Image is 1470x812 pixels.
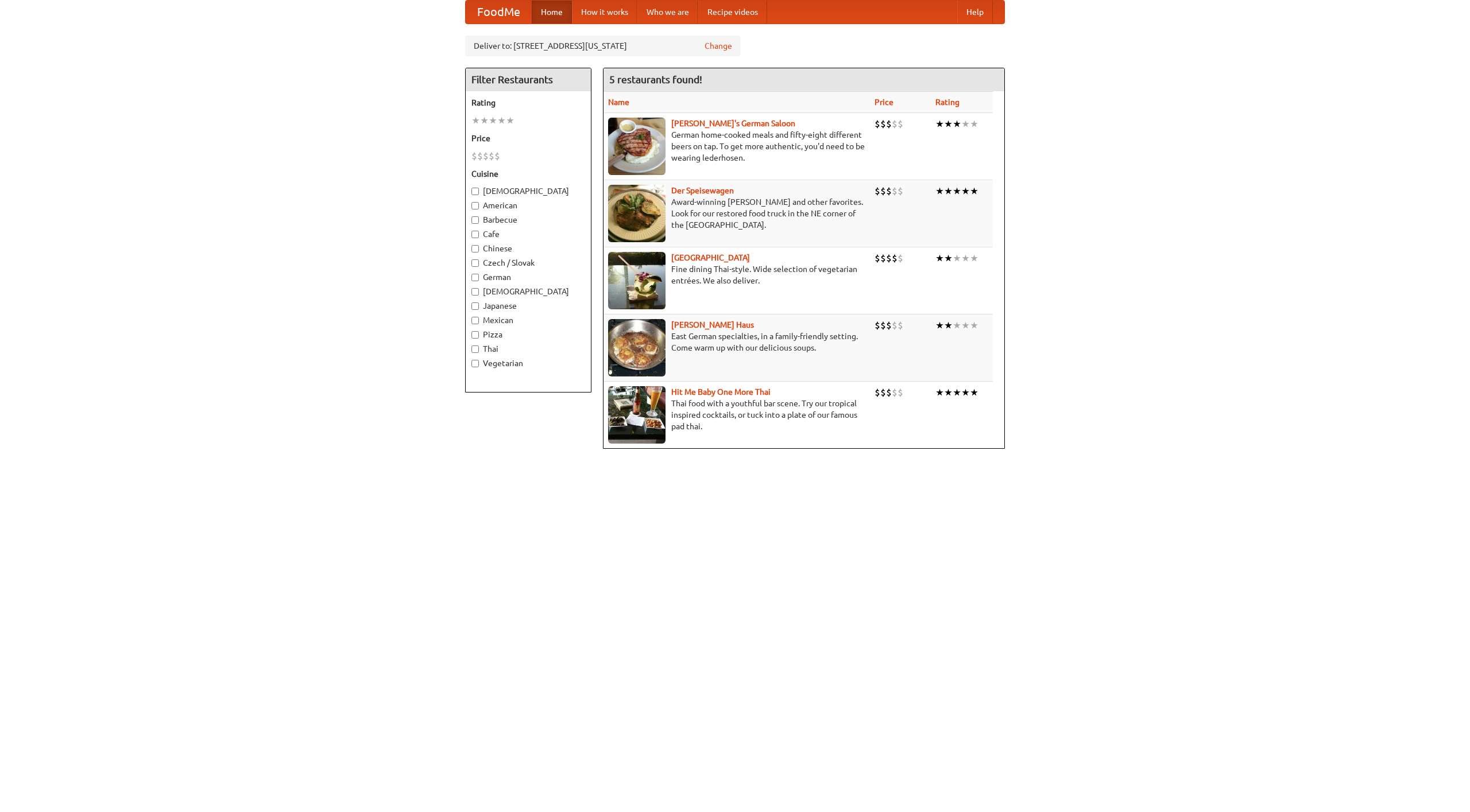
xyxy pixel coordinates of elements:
li: ★ [953,118,961,130]
img: kohlhaus.jpg [608,319,666,376]
li: $ [892,319,898,332]
h4: Filter Restaurants [466,68,591,91]
a: Recipe videos [698,1,767,24]
li: ★ [480,114,489,127]
li: $ [886,185,892,197]
a: How it works [572,1,637,24]
input: Japanese [471,302,479,310]
img: satay.jpg [608,252,666,309]
a: Home [532,1,572,24]
li: ★ [953,319,961,332]
li: ★ [953,185,961,197]
li: ★ [944,386,953,399]
li: $ [898,319,903,332]
input: American [471,202,479,209]
input: Thai [471,345,479,353]
input: [DEMOGRAPHIC_DATA] [471,288,479,296]
label: Thai [471,343,585,355]
label: Japanese [471,300,585,312]
li: $ [471,150,477,162]
li: ★ [489,114,497,127]
li: $ [892,386,898,399]
label: [DEMOGRAPHIC_DATA] [471,185,585,197]
li: $ [886,118,892,130]
li: ★ [970,386,978,399]
li: $ [880,252,886,265]
a: [GEOGRAPHIC_DATA] [671,253,750,262]
li: ★ [944,252,953,265]
img: babythai.jpg [608,386,666,444]
li: ★ [935,118,944,130]
li: ★ [953,386,961,399]
li: ★ [970,118,978,130]
li: ★ [970,252,978,265]
label: Chinese [471,243,585,254]
li: $ [886,386,892,399]
li: ★ [471,114,480,127]
li: ★ [961,386,970,399]
li: $ [898,118,903,130]
label: American [471,200,585,211]
li: $ [875,319,880,332]
li: ★ [944,185,953,197]
li: ★ [935,252,944,265]
li: ★ [497,114,506,127]
li: $ [892,118,898,130]
li: $ [875,118,880,130]
label: Cafe [471,228,585,240]
li: $ [898,185,903,197]
input: German [471,274,479,281]
a: FoodMe [466,1,532,24]
a: Hit Me Baby One More Thai [671,387,771,397]
ng-pluralize: 5 restaurants found! [609,74,702,85]
a: Der Speisewagen [671,186,734,195]
li: $ [898,252,903,265]
h5: Rating [471,97,585,108]
li: $ [880,319,886,332]
a: [PERSON_NAME]'s German Saloon [671,119,795,128]
li: $ [489,150,494,162]
label: Barbecue [471,214,585,226]
li: ★ [961,319,970,332]
label: Czech / Slovak [471,257,585,269]
input: [DEMOGRAPHIC_DATA] [471,188,479,195]
li: $ [483,150,489,162]
p: Award-winning [PERSON_NAME] and other favorites. Look for our restored food truck in the NE corne... [608,196,865,231]
li: $ [892,185,898,197]
input: Mexican [471,317,479,324]
p: Fine dining Thai-style. Wide selection of vegetarian entrées. We also deliver. [608,263,865,286]
li: ★ [970,185,978,197]
a: [PERSON_NAME] Haus [671,320,754,329]
input: Pizza [471,331,479,339]
div: Deliver to: [STREET_ADDRESS][US_STATE] [465,36,741,56]
li: $ [880,386,886,399]
a: Help [957,1,993,24]
p: German home-cooked meals and fifty-eight different beers on tap. To get more authentic, you'd nee... [608,129,865,164]
li: $ [875,185,880,197]
li: $ [886,319,892,332]
li: ★ [970,319,978,332]
li: $ [880,185,886,197]
li: ★ [953,252,961,265]
h5: Price [471,133,585,144]
li: $ [892,252,898,265]
a: Rating [935,98,960,107]
li: $ [494,150,500,162]
li: $ [886,252,892,265]
li: ★ [935,386,944,399]
a: Name [608,98,629,107]
label: [DEMOGRAPHIC_DATA] [471,286,585,297]
li: $ [875,386,880,399]
a: Price [875,98,893,107]
img: esthers.jpg [608,118,666,175]
label: Pizza [471,329,585,340]
input: Chinese [471,245,479,252]
li: ★ [935,319,944,332]
li: $ [880,118,886,130]
li: ★ [961,185,970,197]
